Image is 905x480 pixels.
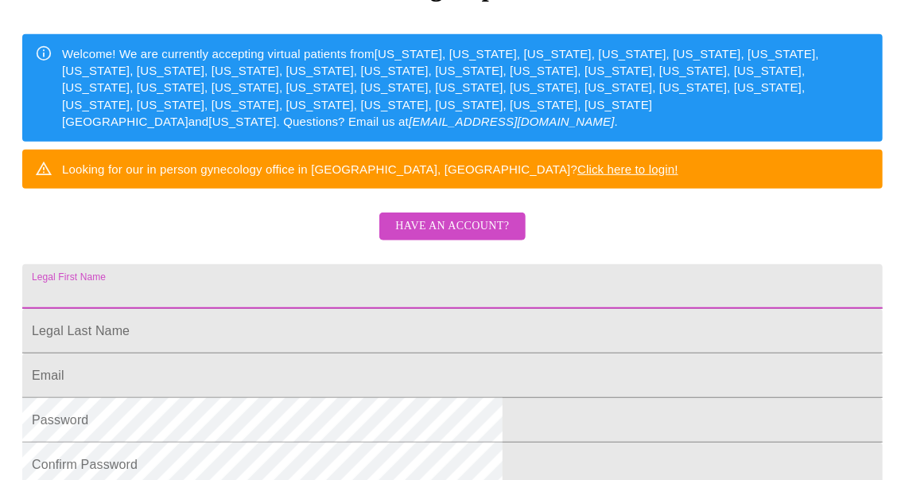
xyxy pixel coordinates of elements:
[395,217,509,236] span: Have an account?
[379,213,525,240] button: Have an account?
[62,154,678,184] div: Looking for our in person gynecology office in [GEOGRAPHIC_DATA], [GEOGRAPHIC_DATA]?
[409,115,615,128] em: [EMAIL_ADDRESS][DOMAIN_NAME]
[375,230,529,244] a: Have an account?
[577,162,678,176] a: Click here to login!
[62,39,870,137] div: Welcome! We are currently accepting virtual patients from [US_STATE], [US_STATE], [US_STATE], [US...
